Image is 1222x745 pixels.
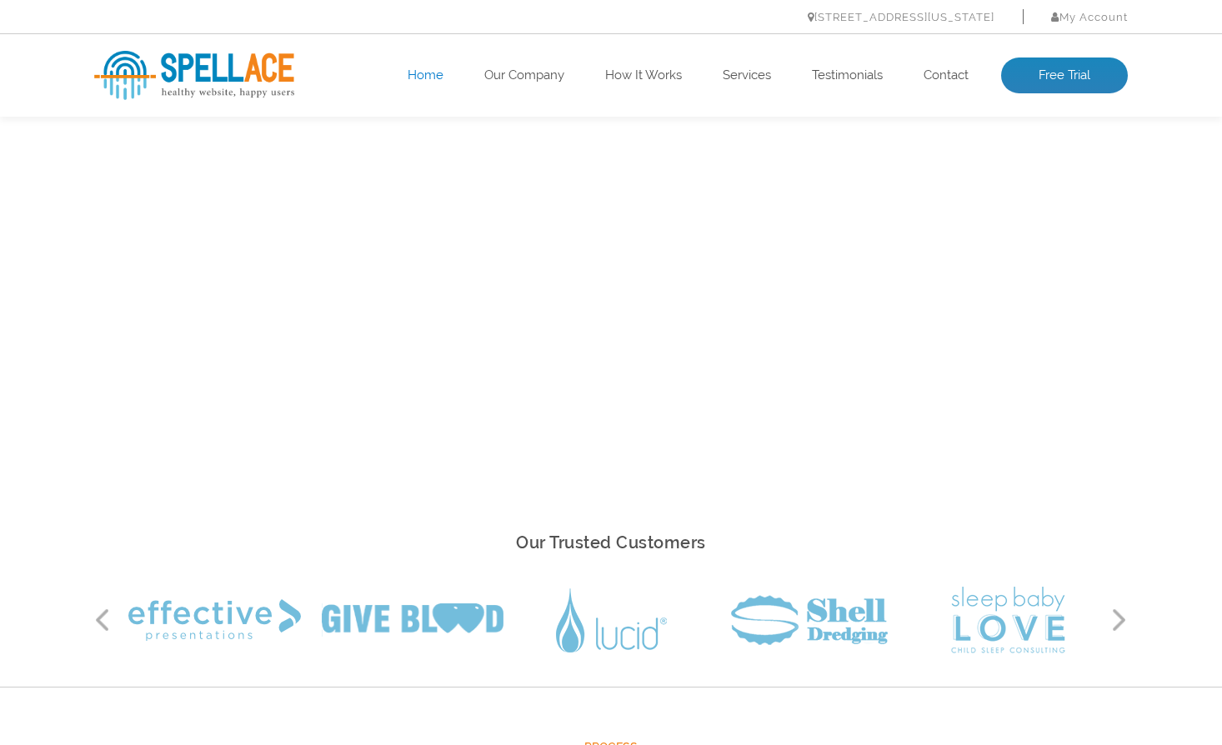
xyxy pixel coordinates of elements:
[94,528,1128,557] h2: Our Trusted Customers
[322,603,503,637] img: Give Blood
[1111,607,1128,632] button: Next
[556,588,667,652] img: Lucid
[94,607,111,632] button: Previous
[951,587,1065,653] img: Sleep Baby Love
[731,595,888,645] img: Shell Dredging
[128,599,301,641] img: Effective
